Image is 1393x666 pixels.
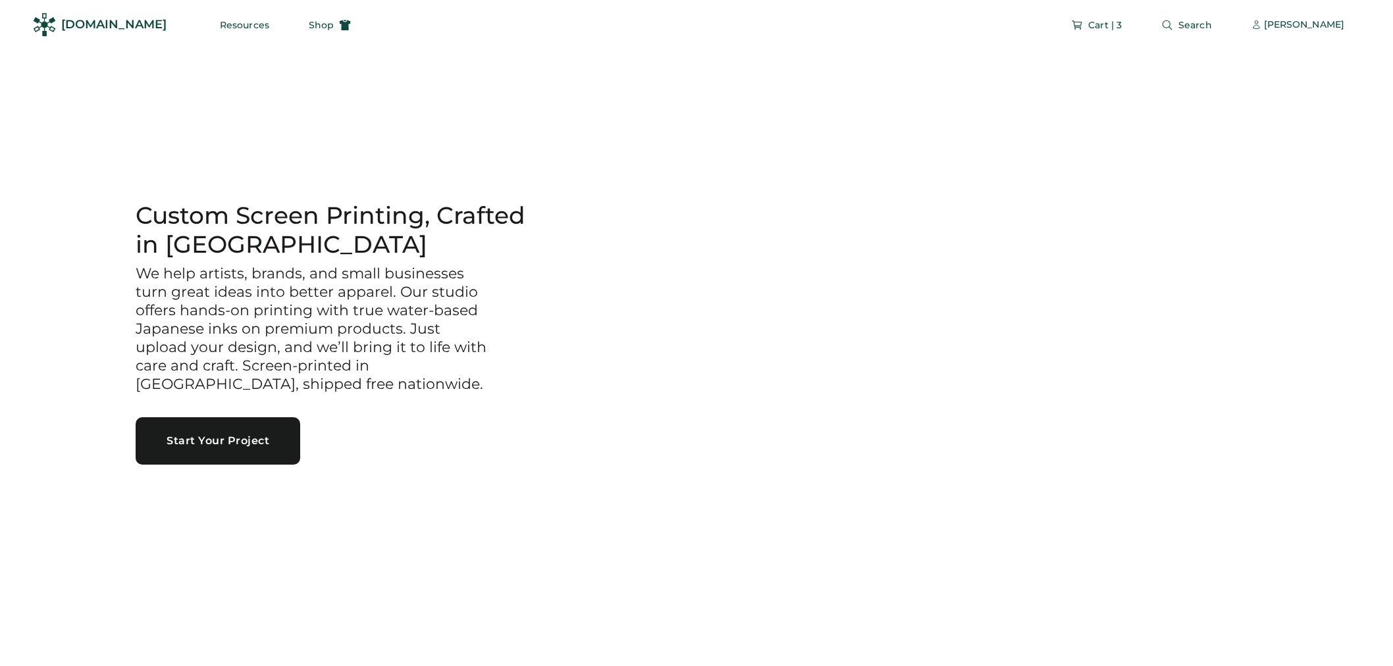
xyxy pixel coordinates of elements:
span: Cart | 3 [1088,20,1122,30]
h3: We help artists, brands, and small businesses turn great ideas into better apparel. Our studio of... [136,265,491,394]
button: Search [1145,12,1228,38]
button: Start Your Project [136,417,300,465]
h1: Custom Screen Printing, Crafted in [GEOGRAPHIC_DATA] [136,201,546,259]
div: [DOMAIN_NAME] [61,16,167,33]
div: [PERSON_NAME] [1264,18,1344,32]
span: Shop [309,20,334,30]
button: Resources [204,12,285,38]
button: Shop [293,12,367,38]
span: Search [1178,20,1212,30]
img: Rendered Logo - Screens [33,13,56,36]
button: Cart | 3 [1055,12,1138,38]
